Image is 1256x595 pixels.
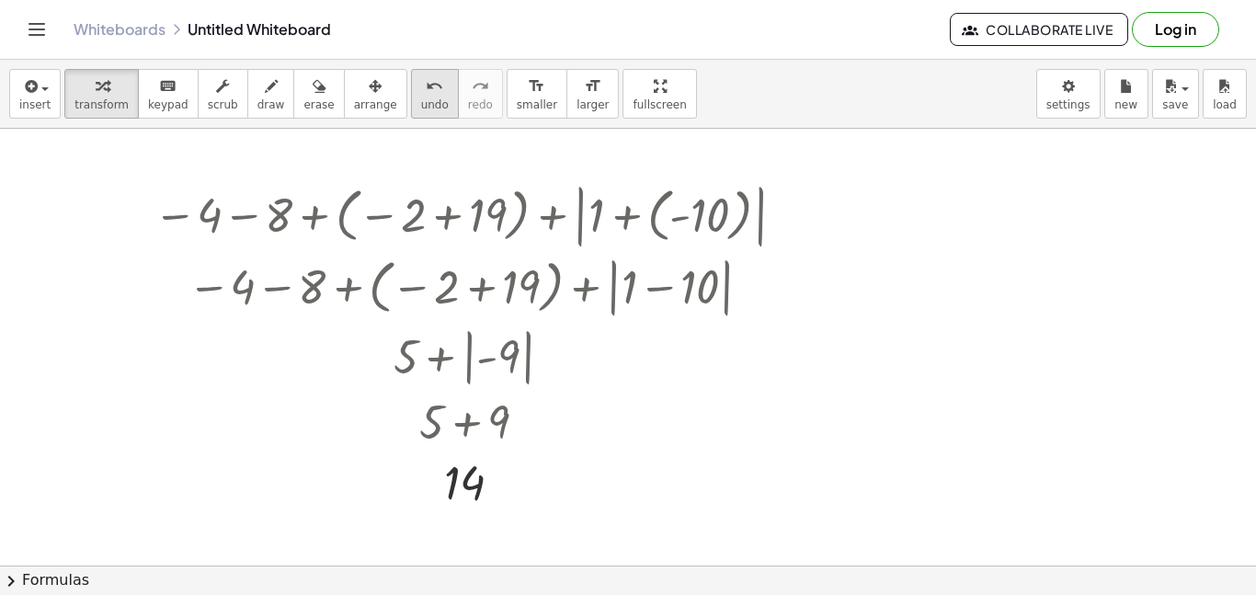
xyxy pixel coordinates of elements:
button: fullscreen [622,69,696,119]
span: keypad [148,98,188,111]
span: scrub [208,98,238,111]
button: settings [1036,69,1101,119]
button: Toggle navigation [22,15,51,44]
a: Whiteboards [74,20,166,39]
button: draw [247,69,295,119]
button: new [1104,69,1148,119]
span: arrange [354,98,397,111]
i: keyboard [159,75,177,97]
span: load [1213,98,1237,111]
span: settings [1046,98,1090,111]
button: format_sizelarger [566,69,619,119]
span: transform [74,98,129,111]
button: keyboardkeypad [138,69,199,119]
i: format_size [584,75,601,97]
button: insert [9,69,61,119]
span: insert [19,98,51,111]
span: erase [303,98,334,111]
button: arrange [344,69,407,119]
span: save [1162,98,1188,111]
i: undo [426,75,443,97]
button: load [1203,69,1247,119]
button: scrub [198,69,248,119]
span: undo [421,98,449,111]
span: redo [468,98,493,111]
button: save [1152,69,1199,119]
span: new [1114,98,1137,111]
span: Collaborate Live [965,21,1113,38]
button: undoundo [411,69,459,119]
i: redo [472,75,489,97]
button: Log in [1132,12,1219,47]
span: fullscreen [633,98,686,111]
span: larger [577,98,609,111]
button: Collaborate Live [950,13,1128,46]
button: redoredo [458,69,503,119]
i: format_size [528,75,545,97]
span: smaller [517,98,557,111]
button: erase [293,69,344,119]
span: draw [257,98,285,111]
button: transform [64,69,139,119]
button: format_sizesmaller [507,69,567,119]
